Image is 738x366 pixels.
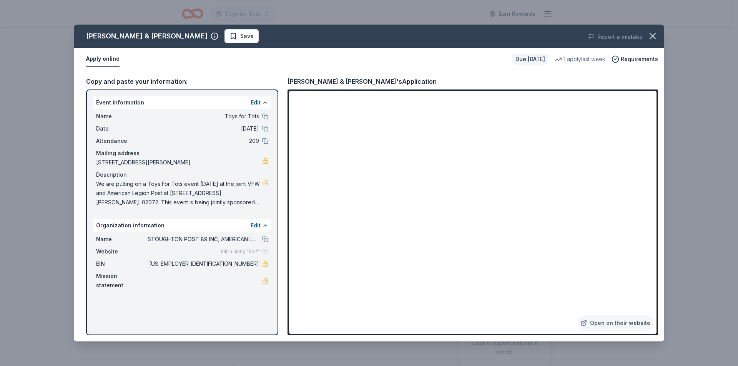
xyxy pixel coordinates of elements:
span: Mission statement [96,272,148,290]
div: [PERSON_NAME] & [PERSON_NAME]'s Application [288,76,437,86]
div: Description [96,170,268,179]
button: Save [224,29,259,43]
a: Open on their website [578,315,653,331]
button: Report a mistake [588,32,643,41]
button: Apply online [86,51,120,67]
span: Date [96,124,148,133]
div: Event information [93,96,271,109]
div: Copy and paste your information: [86,76,278,86]
span: Attendance [96,136,148,146]
button: Requirements [612,55,658,64]
button: Edit [251,98,261,107]
span: EIN [96,259,148,268]
span: Fill in using "Edit" [221,248,259,255]
div: [PERSON_NAME] & [PERSON_NAME] [86,30,208,42]
span: [DATE] [148,124,259,133]
span: Toys for Tots [148,112,259,121]
span: Requirements [621,55,658,64]
span: 200 [148,136,259,146]
div: Mailing address [96,149,268,158]
span: Website [96,247,148,256]
div: Due [DATE] [512,54,548,65]
span: [STREET_ADDRESS][PERSON_NAME] [96,158,262,167]
div: Organization information [93,219,271,232]
span: We are putting on a Toys For Tots event [DATE] at the joint VFW and American Legion Post at [STRE... [96,179,262,207]
span: Save [240,31,254,41]
span: Name [96,235,148,244]
div: 1 apply last week [554,55,605,64]
button: Edit [251,221,261,230]
span: [US_EMPLOYER_IDENTIFICATION_NUMBER] [148,259,259,268]
span: STOUGHTON POST 89 INC, AMERICAN LEGION [148,235,259,244]
span: Name [96,112,148,121]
